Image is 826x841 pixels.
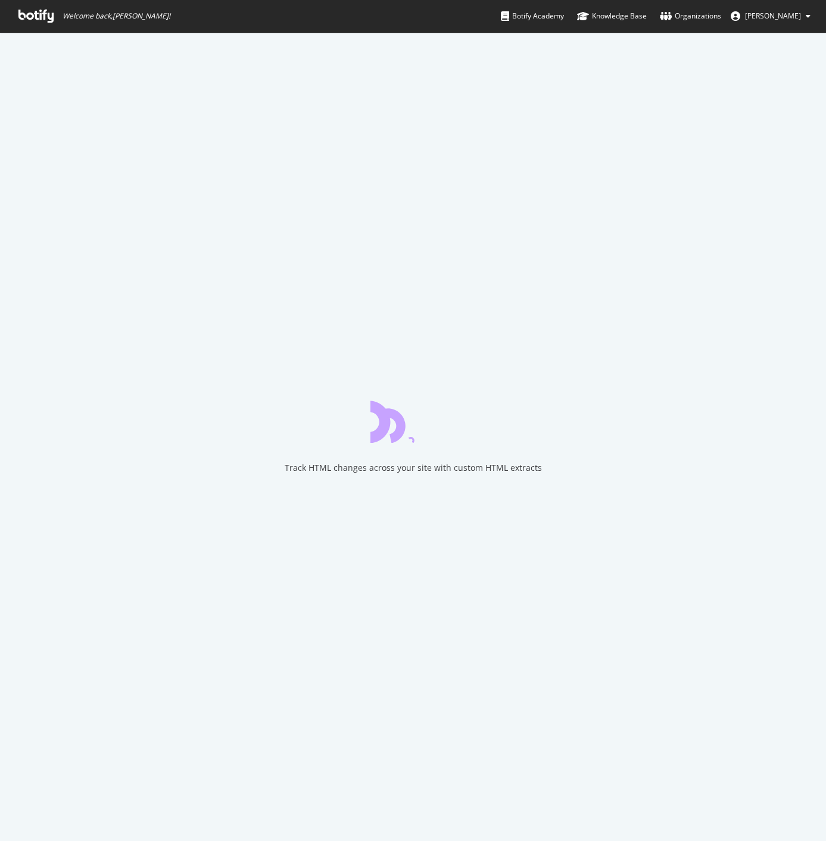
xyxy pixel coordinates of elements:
div: Botify Academy [501,10,564,22]
button: [PERSON_NAME] [721,7,820,26]
span: Welcome back, [PERSON_NAME] ! [63,11,170,21]
div: Track HTML changes across your site with custom HTML extracts [285,462,542,474]
div: animation [370,400,456,443]
span: Marta Monforte [745,11,801,21]
div: Organizations [660,10,721,22]
div: Knowledge Base [577,10,647,22]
